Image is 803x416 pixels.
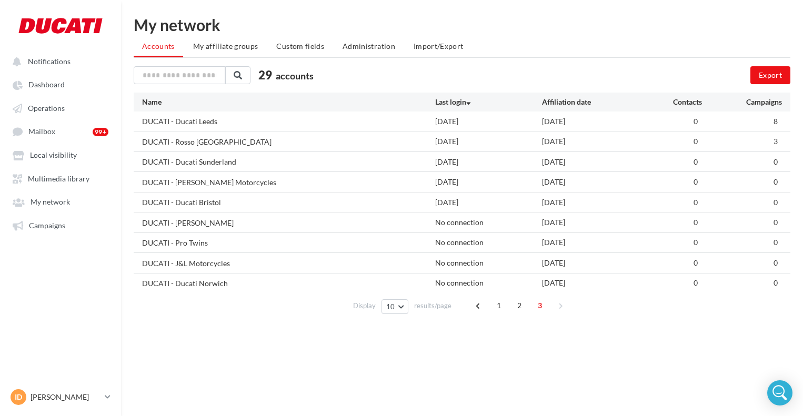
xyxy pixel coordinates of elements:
span: 10 [386,302,395,311]
span: 0 [774,157,778,166]
span: 0 [774,177,778,186]
span: results/page [414,301,451,311]
div: No connection [435,217,542,228]
span: My network [31,198,70,207]
div: [DATE] [435,157,542,167]
span: My affiliate groups [193,42,258,50]
span: 3 [531,297,548,314]
a: Campaigns [6,216,115,235]
a: Mailbox 99+ [6,121,115,141]
button: 10 [382,299,408,314]
a: Operations [6,98,115,117]
div: [DATE] [542,278,649,288]
div: No connection [435,237,542,248]
button: Notifications [6,52,111,70]
div: [DATE] [435,177,542,187]
div: DUCATI - [PERSON_NAME] [142,218,234,228]
div: [DATE] [435,116,542,127]
span: 0 [774,258,778,267]
span: accounts [276,70,314,82]
span: 3 [774,137,778,146]
span: 1 [490,297,507,314]
span: 0 [694,278,698,287]
div: DUCATI - Rosso [GEOGRAPHIC_DATA] [142,137,272,147]
span: 0 [694,258,698,267]
div: DUCATI - Pro Twins [142,238,208,248]
div: DUCATI - J&L Motorcycles [142,258,230,269]
span: 0 [694,177,698,186]
a: Multimedia library [6,169,115,188]
div: Open Intercom Messenger [767,380,792,405]
span: Mailbox [28,127,55,136]
span: 0 [694,157,698,166]
span: 2 [511,297,528,314]
div: DUCATI - Ducati Sunderland [142,157,236,167]
span: 0 [774,238,778,247]
div: Affiliation date [542,97,649,107]
span: Custom fields [276,42,324,50]
span: 0 [694,137,698,146]
div: [DATE] [542,157,649,167]
div: DUCATI - Ducati Norwich [142,278,228,289]
div: Last login [435,97,542,107]
span: Notifications [28,57,71,66]
div: [DATE] [542,258,649,268]
button: Export [750,66,790,84]
div: DUCATI - Ducati Leeds [142,116,217,127]
span: 8 [774,117,778,126]
div: [DATE] [542,136,649,147]
div: 99+ [93,128,108,136]
div: [DATE] [542,116,649,127]
a: ID [PERSON_NAME] [8,387,113,407]
a: My network [6,192,115,211]
div: [DATE] [542,217,649,228]
div: DUCATI - [PERSON_NAME] Motorcycles [142,177,276,188]
span: Dashboard [28,80,65,89]
span: Campaigns [29,221,65,230]
span: Administration [343,42,395,50]
div: Contacts [649,97,702,107]
span: 0 [694,238,698,247]
span: 0 [694,198,698,207]
p: [PERSON_NAME] [31,392,101,402]
div: [DATE] [542,177,649,187]
span: Operations [28,104,65,113]
span: ID [15,392,22,402]
div: [DATE] [542,237,649,248]
div: DUCATI - Ducati Bristol [142,197,221,208]
a: Dashboard [6,75,115,94]
span: 0 [774,278,778,287]
div: [DATE] [435,136,542,147]
a: Local visibility [6,145,115,164]
div: [DATE] [542,197,649,208]
span: 0 [694,218,698,227]
div: Name [142,97,435,107]
div: No connection [435,278,542,288]
div: My network [134,17,790,33]
div: No connection [435,258,542,268]
span: Import/Export [414,42,464,50]
div: Campaigns [702,97,782,107]
span: 29 [258,67,272,83]
span: Display [353,301,376,311]
span: 0 [774,198,778,207]
span: 0 [694,117,698,126]
div: [DATE] [435,197,542,208]
span: Multimedia library [28,174,89,183]
span: Local visibility [30,151,77,160]
span: 0 [774,218,778,227]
